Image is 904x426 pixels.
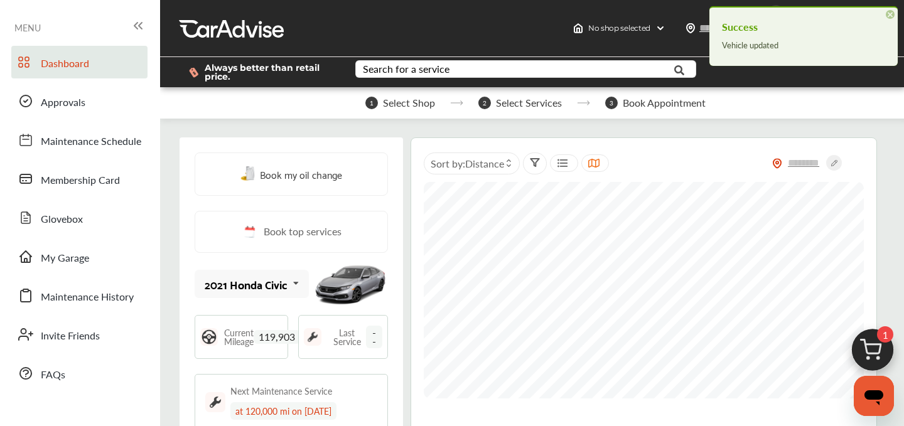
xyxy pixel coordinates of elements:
a: Membership Card [11,162,148,195]
span: Glovebox [41,211,83,228]
img: oil-change.e5047c97.svg [240,166,257,182]
div: Next Maintenance Service [230,385,332,397]
canvas: Map [424,182,864,398]
span: Invite Friends [41,328,100,344]
span: No shop selected [588,23,650,33]
span: Maintenance History [41,289,134,306]
span: Membership Card [41,173,120,189]
iframe: Button to launch messaging window [854,376,894,416]
span: Maintenance Schedule [41,134,141,150]
a: Approvals [11,85,148,117]
span: 2 [478,97,491,109]
span: Dashboard [41,56,89,72]
img: stepper-arrow.e24c07c6.svg [450,100,463,105]
div: Search for a service [363,64,449,74]
span: × [886,10,895,19]
span: 119,903 [254,330,300,344]
div: Vehicle updated [722,37,885,53]
a: Book top services [195,211,388,253]
a: My Garage [11,240,148,273]
img: mobile_14053_st0640_046.jpg [313,256,388,312]
a: Maintenance Schedule [11,124,148,156]
span: Distance [465,156,504,171]
a: FAQs [11,357,148,390]
span: Approvals [41,95,85,111]
img: location_vector.a44bc228.svg [686,23,696,33]
img: header-home-logo.8d720a4f.svg [573,23,583,33]
a: Book my oil change [240,166,342,183]
span: Always better than retail price. [205,63,335,81]
img: stepper-arrow.e24c07c6.svg [577,100,590,105]
a: Glovebox [11,201,148,234]
img: steering_logo [200,328,218,346]
div: at 120,000 mi on [DATE] [230,402,336,420]
span: 1 [365,97,378,109]
img: cart_icon.3d0951e8.svg [842,323,903,383]
span: My Garage [41,250,89,267]
span: MENU [14,23,41,33]
img: cal_icon.0803b883.svg [241,224,257,240]
span: Select Services [496,97,562,109]
a: Maintenance History [11,279,148,312]
img: maintenance_logo [205,392,225,412]
span: Book my oil change [260,166,342,183]
span: Book Appointment [623,97,706,109]
span: Last Service [328,328,366,346]
span: -- [366,326,382,348]
span: Select Shop [383,97,435,109]
span: Current Mileage [224,328,254,346]
span: FAQs [41,367,65,383]
h4: Success [722,17,885,37]
span: Sort by : [431,156,504,171]
span: Book top services [264,224,342,240]
img: header-down-arrow.9dd2ce7d.svg [655,23,665,33]
span: 1 [877,326,893,343]
img: location_vector_orange.38f05af8.svg [772,158,782,169]
img: dollor_label_vector.a70140d1.svg [189,67,198,78]
a: Invite Friends [11,318,148,351]
span: 3 [605,97,618,109]
a: Dashboard [11,46,148,78]
div: 2021 Honda Civic [205,278,288,290]
img: maintenance_logo [304,328,321,346]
